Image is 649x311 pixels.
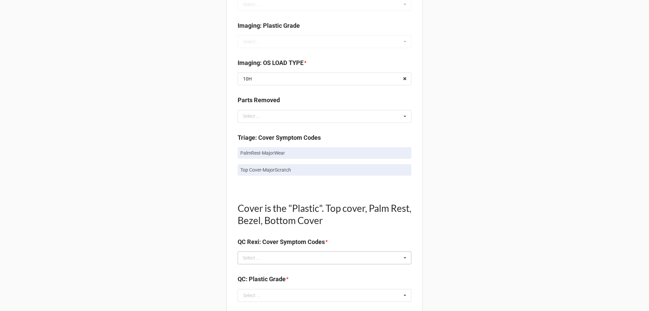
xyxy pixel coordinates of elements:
p: Top Cover-MajorScratch [240,166,409,173]
label: Parts Removed [238,95,280,105]
div: Select ... [241,254,270,262]
div: Select ... [243,293,261,298]
h1: Cover is the "Plastic". Top cover, Palm Rest, Bezel, Bottom Cover [238,202,411,226]
label: Imaging: OS LOAD TYPE [238,58,304,68]
div: 10H [243,76,252,81]
label: Triage: Cover Symptom Codes [238,133,321,142]
p: PalmRest-MajorWear [240,150,409,156]
label: Imaging: Plastic Grade [238,21,300,30]
div: Select ... [241,112,270,120]
label: QC: Plastic Grade [238,274,286,284]
label: QC Rexi: Cover Symptom Codes [238,237,325,247]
